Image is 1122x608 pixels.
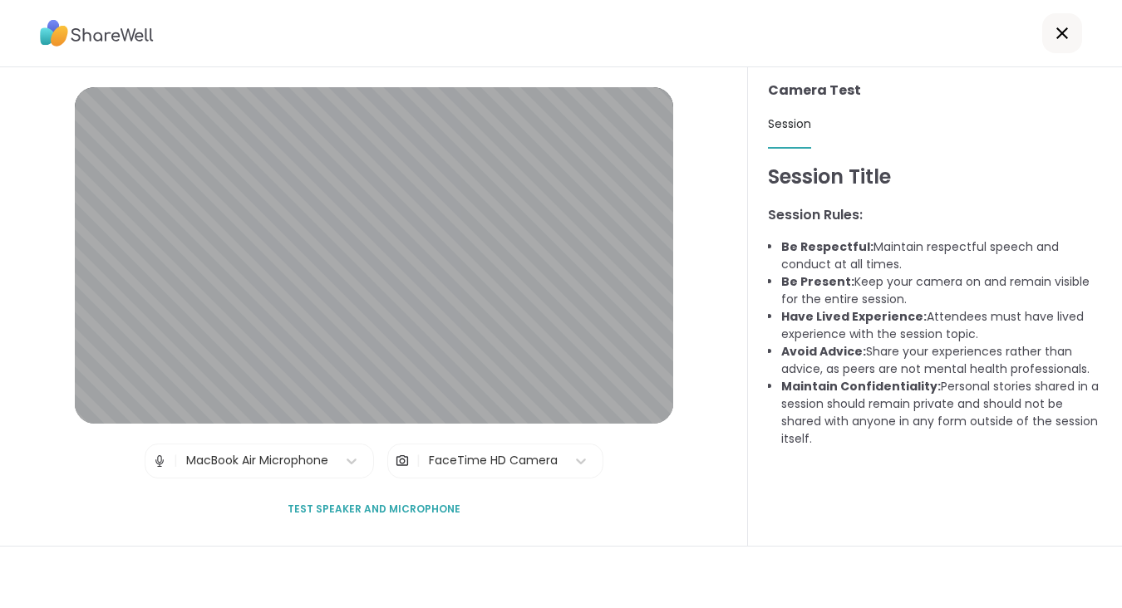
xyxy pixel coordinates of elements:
[781,273,854,290] b: Be Present:
[781,273,1102,308] li: Keep your camera on and remain visible for the entire session.
[768,162,1102,192] h1: Session Title
[40,14,154,52] img: ShareWell Logo
[186,452,328,469] div: MacBook Air Microphone
[781,308,927,325] b: Have Lived Experience:
[152,444,167,478] img: Microphone
[288,502,460,517] span: Test speaker and microphone
[768,205,1102,225] h3: Session Rules:
[416,444,421,478] span: |
[781,343,1102,378] li: Share your experiences rather than advice, as peers are not mental health professionals.
[395,444,410,478] img: Camera
[281,492,467,527] button: Test speaker and microphone
[174,444,178,478] span: |
[768,81,1102,101] h3: Camera Test
[768,115,811,132] span: Session
[781,343,866,360] b: Avoid Advice:
[781,238,873,255] b: Be Respectful:
[781,378,941,395] b: Maintain Confidentiality:
[781,378,1102,448] li: Personal stories shared in a session should remain private and should not be shared with anyone i...
[781,238,1102,273] li: Maintain respectful speech and conduct at all times.
[781,308,1102,343] li: Attendees must have lived experience with the session topic.
[429,452,558,469] div: FaceTime HD Camera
